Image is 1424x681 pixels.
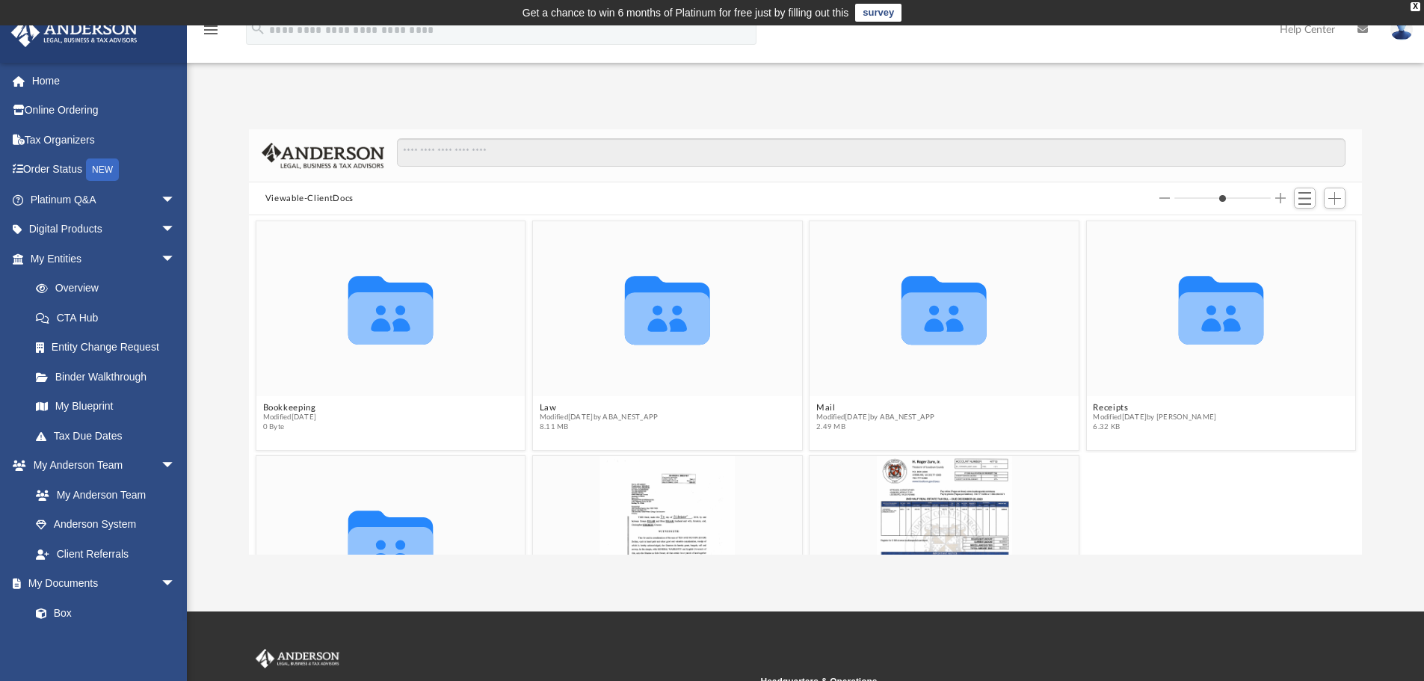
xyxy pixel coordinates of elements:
a: Digital Productsarrow_drop_down [10,215,198,244]
button: Decrease column size [1159,193,1170,203]
span: arrow_drop_down [161,244,191,274]
div: grid [249,215,1363,555]
a: Tax Organizers [10,125,198,155]
img: Anderson Advisors Platinum Portal [7,18,142,47]
div: Get a chance to win 6 months of Platinum for free just by filling out this [523,4,849,22]
button: Viewable-ClientDocs [265,192,354,206]
button: Switch to List View [1294,188,1316,209]
button: Increase column size [1275,193,1286,203]
i: search [250,20,266,37]
span: Modified [DATE] by ABA_NEST_APP [816,413,935,422]
span: 0 Byte [262,422,316,432]
a: Binder Walkthrough [21,362,198,392]
a: Home [10,66,198,96]
span: Modified [DATE] by [PERSON_NAME] [1093,413,1216,422]
a: Platinum Q&Aarrow_drop_down [10,185,198,215]
a: My Anderson Team [21,480,183,510]
span: Modified [DATE] [262,413,316,422]
div: NEW [86,158,119,181]
img: User Pic [1390,19,1413,40]
a: Order StatusNEW [10,155,198,185]
span: arrow_drop_down [161,451,191,481]
span: 2.49 MB [816,422,935,432]
span: Modified [DATE] by ABA_NEST_APP [540,413,659,422]
a: CTA Hub [21,303,198,333]
span: 8.11 MB [540,422,659,432]
a: menu [202,28,220,39]
button: Receipts [1093,403,1216,413]
a: Overview [21,274,198,303]
input: Column size [1174,193,1271,203]
button: Bookkeeping [262,403,316,413]
i: menu [202,21,220,39]
a: Entity Change Request [21,333,198,363]
img: Anderson Advisors Platinum Portal [253,649,342,668]
a: My Entitiesarrow_drop_down [10,244,198,274]
a: survey [855,4,901,22]
span: 6.32 KB [1093,422,1216,432]
a: My Documentsarrow_drop_down [10,569,191,599]
a: Box [21,598,183,628]
button: Mail [816,403,935,413]
span: arrow_drop_down [161,185,191,215]
input: Search files and folders [397,138,1346,167]
div: close [1411,2,1420,11]
span: arrow_drop_down [161,569,191,600]
button: Law [540,403,659,413]
span: arrow_drop_down [161,215,191,245]
button: Add [1324,188,1346,209]
a: Meeting Minutes [21,628,191,658]
a: Client Referrals [21,539,191,569]
a: My Anderson Teamarrow_drop_down [10,451,191,481]
a: My Blueprint [21,392,191,422]
a: Online Ordering [10,96,198,126]
a: Tax Due Dates [21,421,198,451]
a: Anderson System [21,510,191,540]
